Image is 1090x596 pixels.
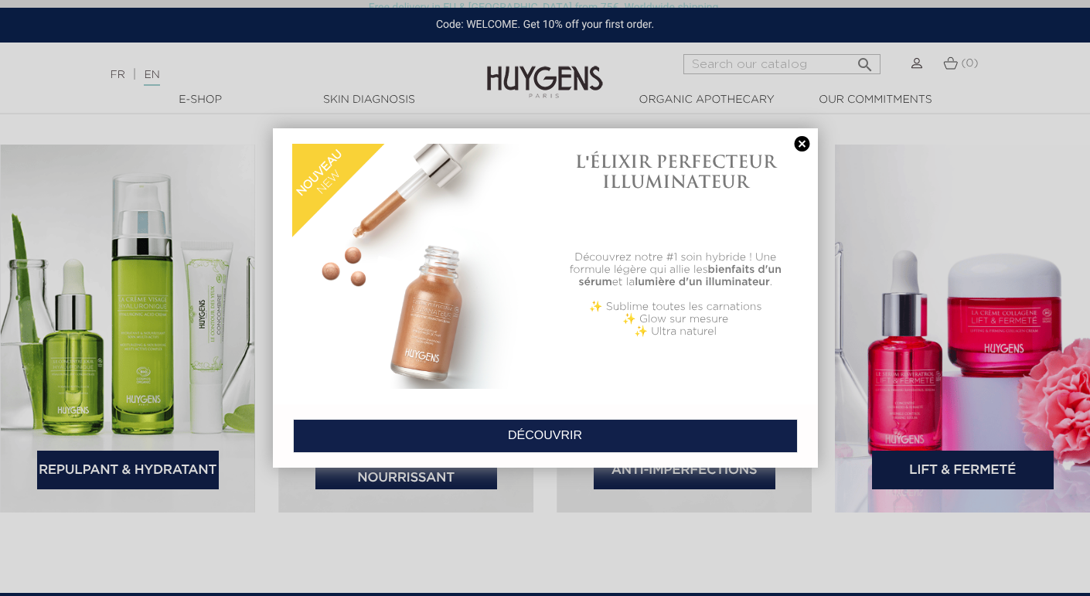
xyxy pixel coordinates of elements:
[553,313,799,325] p: ✨ Glow sur mesure
[553,251,799,288] p: Découvrez notre #1 soin hybride ! Une formule légère qui allie les et la .
[578,264,781,288] b: bienfaits d'un sérum
[553,152,799,192] h1: L'ÉLIXIR PERFECTEUR ILLUMINATEUR
[553,301,799,313] p: ✨ Sublime toutes les carnations
[553,325,799,338] p: ✨ Ultra naturel
[293,419,798,453] a: DÉCOUVRIR
[635,277,770,288] b: lumière d'un illuminateur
